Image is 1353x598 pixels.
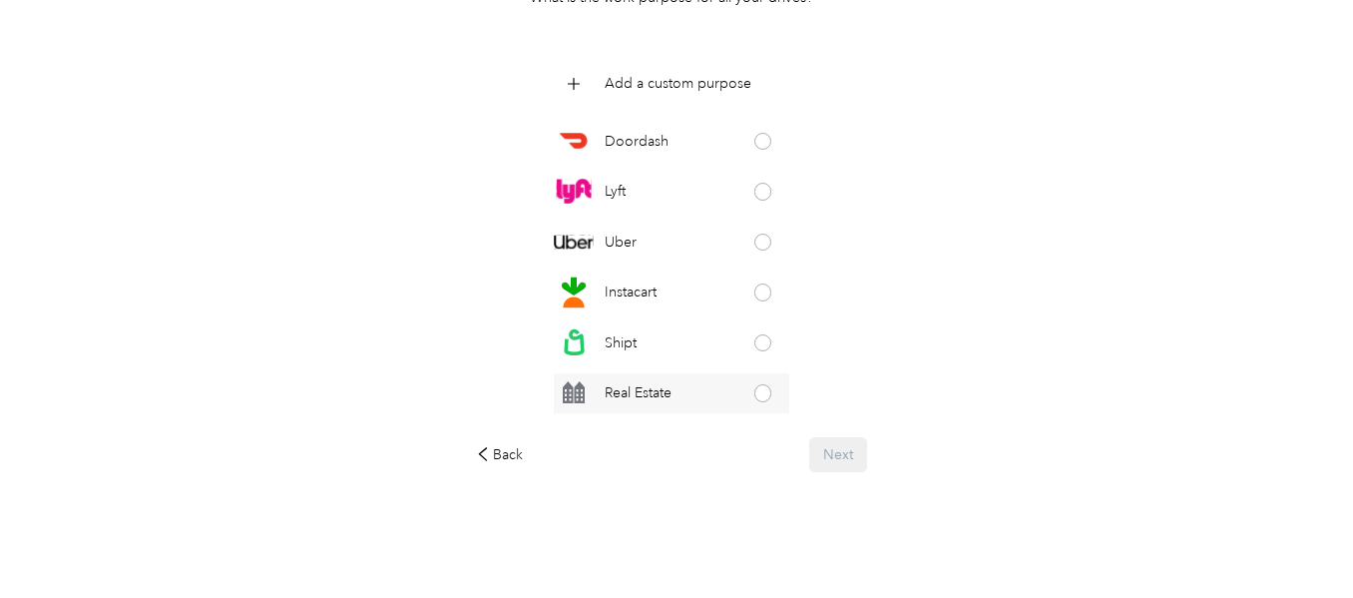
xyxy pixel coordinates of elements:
[605,382,672,403] p: Real Estate
[476,444,524,465] div: Back
[605,73,751,94] p: Add a custom purpose
[605,282,657,302] p: Instacart
[1241,486,1353,598] iframe: Everlance-gr Chat Button Frame
[605,131,669,152] p: Doordash
[605,232,637,253] p: Uber
[605,332,637,353] p: Shipt
[605,181,626,202] p: Lyft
